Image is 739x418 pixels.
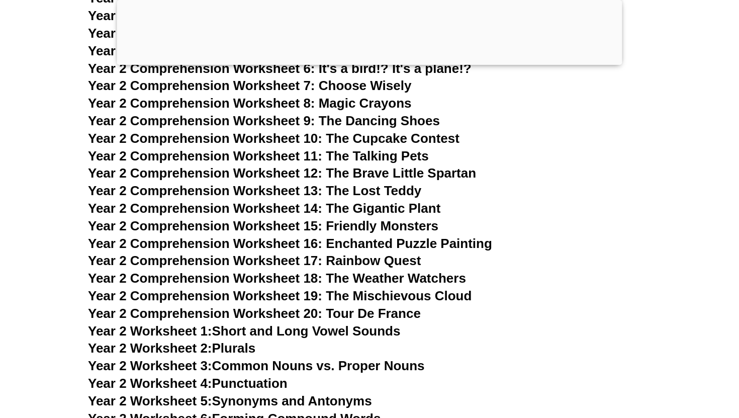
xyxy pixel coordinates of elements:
[88,26,455,41] a: Year 2 Comprehension Worksheet 4: Astronaut Adventures
[88,43,315,58] span: Year 2 Comprehension Worksheet 5:
[88,8,315,23] span: Year 2 Comprehension Worksheet 3:
[88,271,466,286] a: Year 2 Comprehension Worksheet 18: The Weather Watchers
[88,323,400,339] a: Year 2 Worksheet 1:Short and Long Vowel Sounds
[88,131,459,146] a: Year 2 Comprehension Worksheet 10: The Cupcake Contest
[88,341,212,356] span: Year 2 Worksheet 2:
[88,376,212,391] span: Year 2 Worksheet 4:
[319,78,412,93] span: Choose Wisely
[88,61,472,76] a: Year 2 Comprehension Worksheet 6: It's a bird!? It's a plane!?
[88,288,472,303] a: Year 2 Comprehension Worksheet 19: The Mischievous Cloud
[88,183,421,198] a: Year 2 Comprehension Worksheet 13: The Lost Teddy
[88,43,427,58] a: Year 2 Comprehension Worksheet 5: The Wishing Tree
[88,323,212,339] span: Year 2 Worksheet 1:
[88,78,315,93] span: Year 2 Comprehension Worksheet 7:
[88,358,425,373] a: Year 2 Worksheet 3:Common Nouns vs. Proper Nouns
[88,96,412,111] a: Year 2 Comprehension Worksheet 8: Magic Crayons
[88,26,315,41] span: Year 2 Comprehension Worksheet 4:
[567,304,739,418] iframe: Chat Widget
[88,113,440,128] a: Year 2 Comprehension Worksheet 9: The Dancing Shoes
[88,201,440,216] a: Year 2 Comprehension Worksheet 14: The Gigantic Plant
[88,376,288,391] a: Year 2 Worksheet 4:Punctuation
[88,358,212,373] span: Year 2 Worksheet 3:
[88,341,255,356] a: Year 2 Worksheet 2:Plurals
[88,306,421,321] a: Year 2 Comprehension Worksheet 20: Tour De France
[88,165,476,181] a: Year 2 Comprehension Worksheet 12: The Brave Little Spartan
[88,78,411,93] a: Year 2 Comprehension Worksheet 7: Choose Wisely
[88,253,421,268] a: Year 2 Comprehension Worksheet 17: Rainbow Quest
[88,218,438,233] a: Year 2 Comprehension Worksheet 15: Friendly Monsters
[88,393,212,408] span: Year 2 Worksheet 5:
[88,8,548,23] a: Year 2 Comprehension Worksheet 3: Adventures in [GEOGRAPHIC_DATA]
[88,148,429,163] a: Year 2 Comprehension Worksheet 11: The Talking Pets
[88,236,492,251] a: Year 2 Comprehension Worksheet 16: Enchanted Puzzle Painting
[88,393,372,408] a: Year 2 Worksheet 5:Synonyms and Antonyms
